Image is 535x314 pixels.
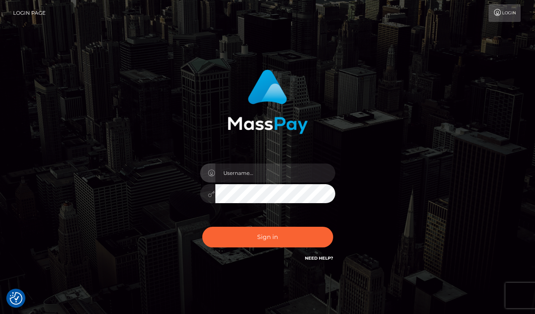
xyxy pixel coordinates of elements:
[13,4,46,22] a: Login Page
[305,255,333,261] a: Need Help?
[10,292,22,305] img: Revisit consent button
[215,164,335,182] input: Username...
[202,227,333,247] button: Sign in
[228,70,308,134] img: MassPay Login
[489,4,521,22] a: Login
[10,292,22,305] button: Consent Preferences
